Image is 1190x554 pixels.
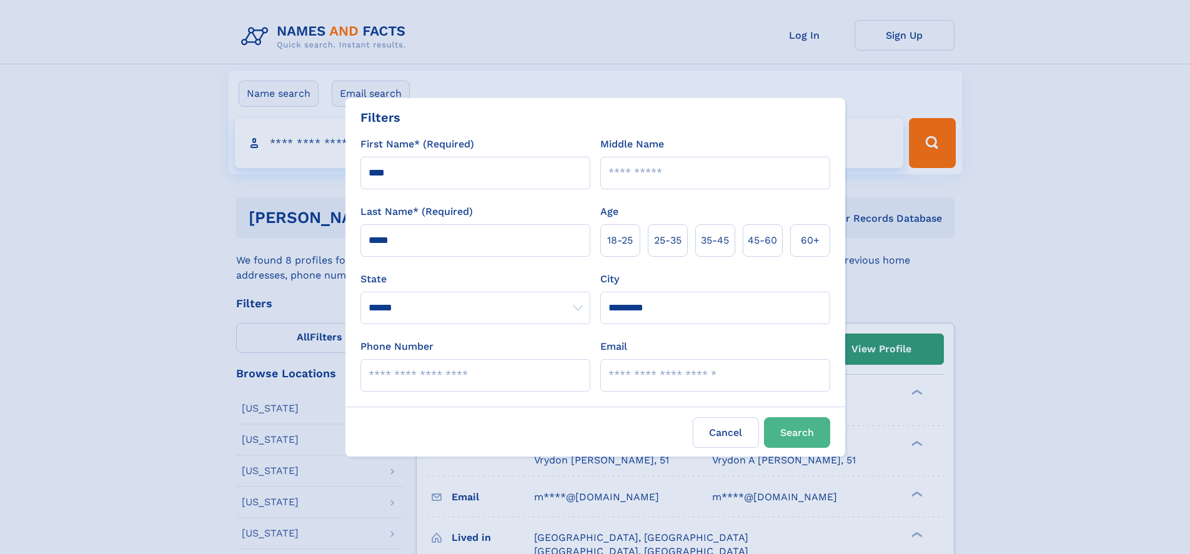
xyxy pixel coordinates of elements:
[600,137,664,152] label: Middle Name
[360,137,474,152] label: First Name* (Required)
[600,272,619,287] label: City
[607,233,633,248] span: 18‑25
[360,108,400,127] div: Filters
[654,233,682,248] span: 25‑35
[764,417,830,448] button: Search
[600,204,618,219] label: Age
[701,233,729,248] span: 35‑45
[360,339,434,354] label: Phone Number
[360,204,473,219] label: Last Name* (Required)
[748,233,777,248] span: 45‑60
[693,417,759,448] label: Cancel
[360,272,590,287] label: State
[801,233,820,248] span: 60+
[600,339,627,354] label: Email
